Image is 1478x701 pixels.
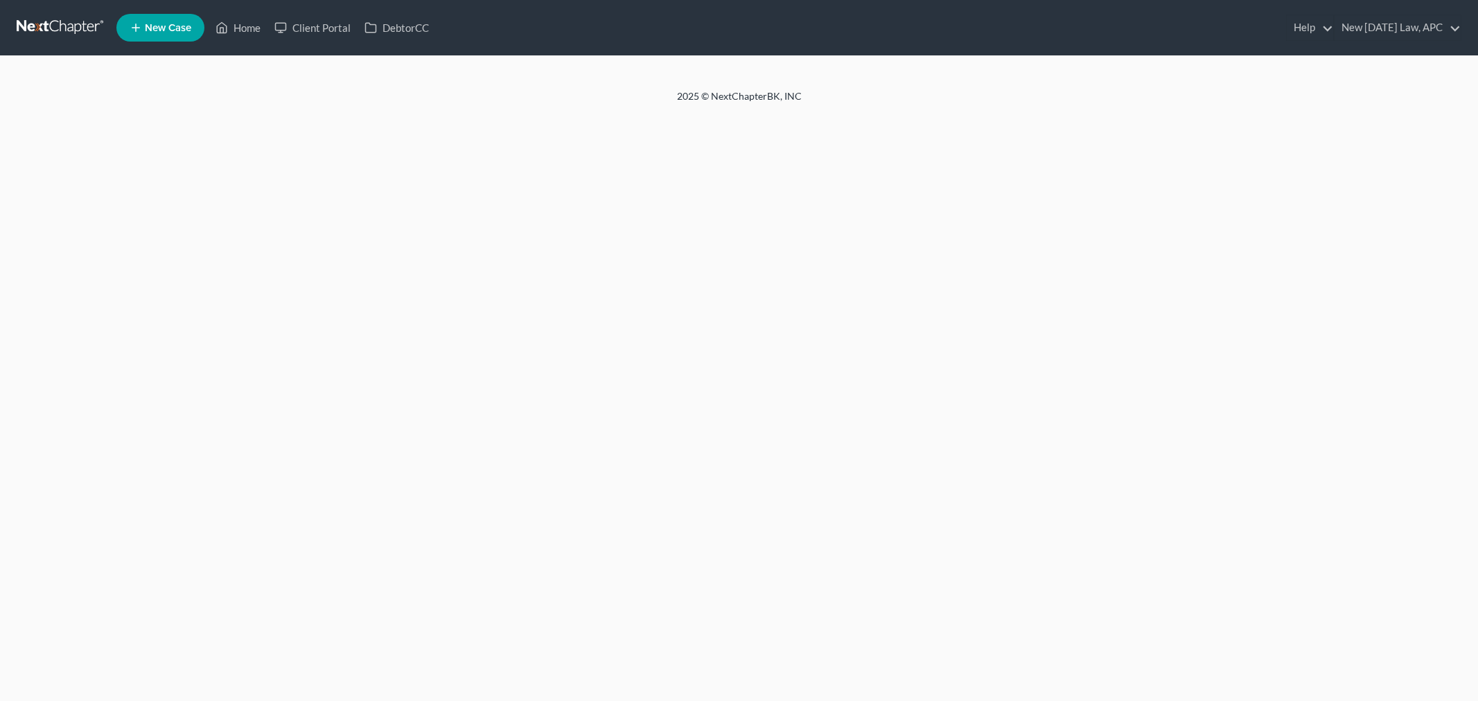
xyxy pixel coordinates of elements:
[209,15,267,40] a: Home
[358,15,436,40] a: DebtorCC
[344,89,1134,114] div: 2025 © NextChapterBK, INC
[1335,15,1461,40] a: New [DATE] Law, APC
[267,15,358,40] a: Client Portal
[1287,15,1333,40] a: Help
[116,14,204,42] new-legal-case-button: New Case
